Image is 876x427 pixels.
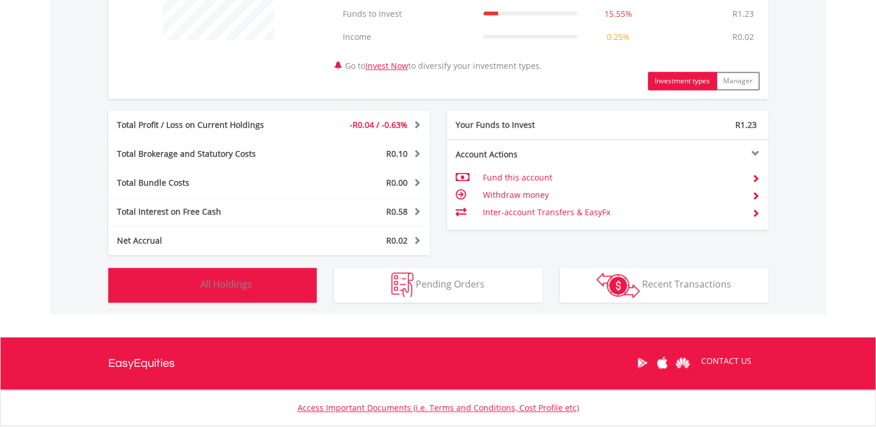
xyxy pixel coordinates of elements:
[337,25,478,49] td: Income
[108,119,296,131] div: Total Profit / Loss on Current Holdings
[416,278,485,290] span: Pending Orders
[716,72,760,90] button: Manager
[632,345,653,381] a: Google Play
[482,169,742,186] td: Fund this account
[642,278,731,290] span: Recent Transactions
[560,268,768,303] button: Recent Transactions
[108,148,296,160] div: Total Brokerage and Statutory Costs
[653,345,673,381] a: Apple
[648,72,717,90] button: Investment types
[350,119,408,130] span: -R0.04 / -0.63%
[583,25,654,49] td: 0.25%
[727,25,760,49] td: R0.02
[386,206,408,217] span: R0.58
[200,278,252,290] span: All Holdings
[727,2,760,25] td: R1.23
[583,2,654,25] td: 15.55%
[108,235,296,246] div: Net Accrual
[173,273,198,297] img: holdings-wht.png
[482,186,742,204] td: Withdraw money
[386,235,408,246] span: R0.02
[108,177,296,189] div: Total Bundle Costs
[391,273,413,297] img: pending_instructions-wht.png
[693,345,760,377] a: CONTACT US
[108,337,175,389] a: EasyEquities
[447,149,608,160] div: Account Actions
[386,177,408,188] span: R0.00
[482,204,742,221] td: Inter-account Transfers & EasyFx
[334,268,543,303] button: Pending Orders
[337,2,478,25] td: Funds to Invest
[298,402,579,413] a: Access Important Documents (i.e. Terms and Conditions, Cost Profile etc)
[108,206,296,218] div: Total Interest on Free Cash
[735,119,757,130] span: R1.23
[365,60,408,71] a: Invest Now
[673,345,693,381] a: Huawei
[596,273,640,298] img: transactions-zar-wht.png
[386,148,408,159] span: R0.10
[447,119,608,131] div: Your Funds to Invest
[108,268,317,303] button: All Holdings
